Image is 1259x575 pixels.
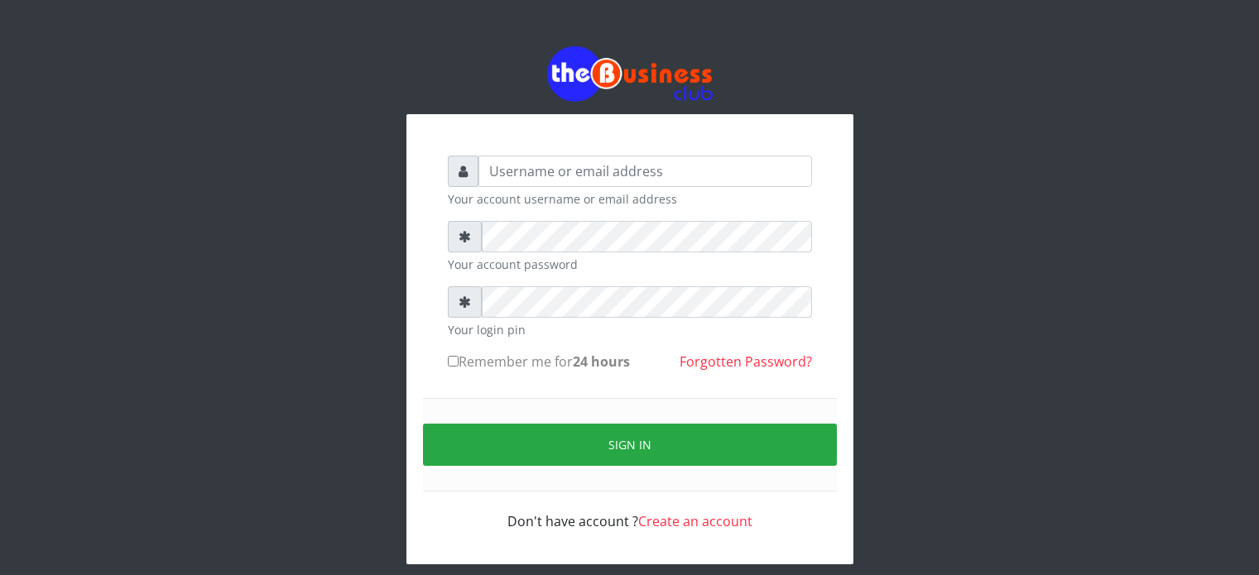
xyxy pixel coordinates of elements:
a: Create an account [638,512,752,530]
label: Remember me for [448,352,630,371]
div: Don't have account ? [448,491,812,531]
input: Username or email address [478,156,812,187]
small: Your login pin [448,321,812,338]
small: Your account username or email address [448,190,812,208]
button: Sign in [423,424,837,466]
input: Remember me for24 hours [448,356,459,367]
small: Your account password [448,256,812,273]
b: 24 hours [573,352,630,371]
a: Forgotten Password? [680,352,812,371]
